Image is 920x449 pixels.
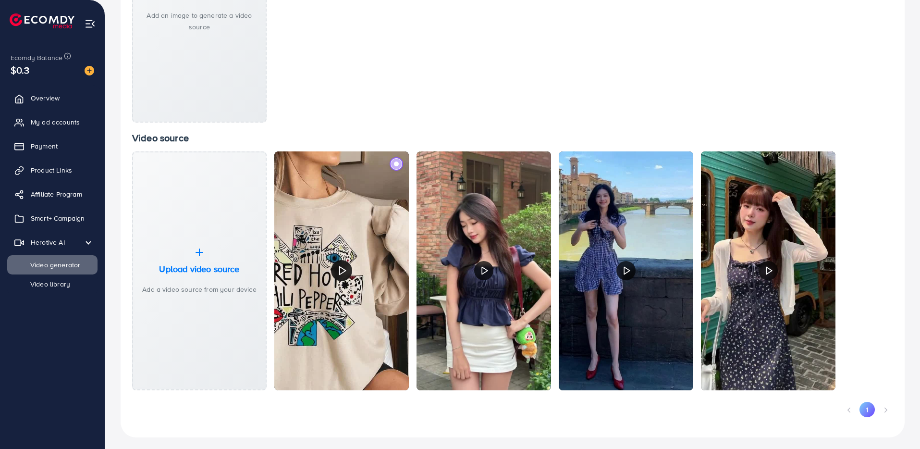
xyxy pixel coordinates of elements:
img: logo [10,13,74,28]
h3: Video source [132,132,893,144]
span: Herotive AI [31,237,65,247]
img: menu [85,18,96,29]
img: A woman poses playfully in front of a turquoise building. [701,151,835,391]
a: Video library [7,274,98,294]
a: Overview [7,88,98,108]
p: Add a video source from your device [142,284,257,295]
img: image [85,66,94,75]
img: A person holds the sides of a graphic sweatshirt in a cozy bedroom. [274,151,409,391]
p: Add an image to generate a video source [141,10,258,33]
h3: Upload video source [159,264,239,274]
a: Affiliate Program [7,185,98,204]
ul: Pagination [132,402,893,418]
span: Overview [31,93,60,103]
a: Product Links [7,161,98,180]
a: Herotive AI [7,233,98,252]
img: A woman standing in a garden looks down gently. [417,151,551,391]
span: Video generator [17,260,80,270]
iframe: Chat [879,406,913,442]
span: Smart+ Campaign [31,213,85,223]
img: Generated video from API [559,151,693,391]
span: Affiliate Program [31,189,82,199]
a: Payment [7,137,98,156]
span: Video library [17,279,70,289]
span: Payment [31,141,58,151]
span: Product Links [31,165,72,175]
span: My ad accounts [31,117,80,127]
button: Go to page 1 [859,402,875,417]
a: Video generator [7,255,98,274]
a: My ad accounts [7,112,98,132]
a: Smart+ Campaign [7,209,98,228]
span: Ecomdy Balance [11,53,62,62]
span: $0.3 [11,63,30,77]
